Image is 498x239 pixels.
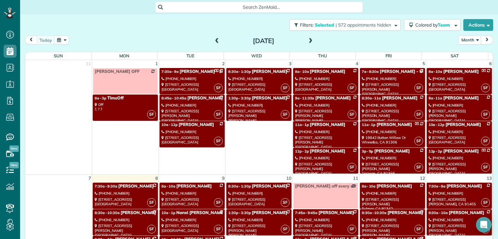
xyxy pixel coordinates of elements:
div: [PHONE_NUMBER] [295,156,356,160]
button: today [37,36,55,44]
div: [STREET_ADDRESS] [GEOGRAPHIC_DATA] [161,223,223,233]
span: [PERSON_NAME] [443,96,479,101]
span: 7a - 8:30a [362,69,379,74]
div: [PHONE_NUMBER] [362,76,423,81]
span: SF [281,110,290,119]
div: [STREET_ADDRESS][PERSON_NAME] [GEOGRAPHIC_DATA] [362,82,423,96]
span: SF [414,137,423,145]
div: [PHONE_NUMBER] [228,76,290,81]
div: [PHONE_NUMBER] [362,130,423,134]
span: [PERSON_NAME] OFF [95,69,139,74]
span: [PERSON_NAME] [176,184,212,189]
div: [PHONE_NUMBER] [295,218,356,222]
div: [PHONE_NUMBER] [295,130,356,134]
span: SF [481,198,490,207]
a: 9 [221,175,225,182]
span: SF [481,84,490,92]
span: Wed [251,53,262,58]
a: 5 [422,60,426,67]
span: 8:45a - 10:45a [161,96,186,100]
span: [PERSON_NAME] [374,149,409,154]
div: [STREET_ADDRESS] [GEOGRAPHIC_DATA] [161,82,223,92]
span: SF [348,163,356,172]
span: [PERSON_NAME] - Southwest Industrial Electric [180,69,278,74]
div: [STREET_ADDRESS] [PERSON_NAME][GEOGRAPHIC_DATA] [429,109,490,123]
span: SF [281,225,290,233]
span: 1:30p - 3:30p [228,211,251,215]
div: [PHONE_NUMBER] [228,191,290,196]
span: SF [214,84,223,92]
span: [PERSON_NAME] [315,96,350,101]
span: [PERSON_NAME] [310,122,345,127]
div: [STREET_ADDRESS][PERSON_NAME] Sylmar, CA 91342 [362,197,423,211]
span: SF [147,198,156,207]
span: [PERSON_NAME] [252,184,287,189]
a: 1 [155,60,159,67]
div: [PHONE_NUMBER] [295,76,356,81]
span: 3p - 5p [362,149,373,154]
span: 7:30a - 9a [429,184,446,188]
a: 7 [88,175,92,182]
div: [PHONE_NUMBER] [295,103,356,108]
span: 8:30a - 1:30p [228,184,251,188]
a: 6 [489,60,492,67]
span: [PERSON_NAME] [179,122,214,127]
span: [PERSON_NAME] [310,149,345,154]
span: 8a - 10a [295,69,309,74]
button: Filters: Selected | 572 appointments hidden [289,19,401,31]
span: Team [438,22,451,28]
div: [STREET_ADDRESS][PERSON_NAME] [GEOGRAPHIC_DATA], [GEOGRAPHIC_DATA] 91403 [362,109,423,127]
span: 8a - 10a [161,184,175,188]
span: [PERSON_NAME] [446,184,482,189]
div: [STREET_ADDRESS] [GEOGRAPHIC_DATA] [95,197,156,207]
span: SF [214,110,223,119]
span: [PERSON_NAME] [449,210,484,215]
span: 8:30a - 10:30a [362,211,386,215]
span: 8:30a - 11a [362,96,381,100]
span: New [9,162,19,168]
span: SF [348,110,356,119]
a: 3 [288,60,292,67]
a: 12 [419,175,426,182]
div: [STREET_ADDRESS][PERSON_NAME] [GEOGRAPHIC_DATA] [295,135,356,149]
span: 10a - 12p [161,122,178,127]
span: TimeOff [107,96,124,101]
span: | 572 appointments hidden [336,22,391,28]
a: 2 [221,60,225,67]
button: Month [458,36,481,44]
div: [STREET_ADDRESS] [GEOGRAPHIC_DATA] [429,135,490,145]
span: [PERSON_NAME] [310,69,345,74]
span: SF [414,110,423,119]
span: 8a - 3p [95,96,106,100]
div: [PHONE_NUMBER] [161,218,223,222]
span: SF [281,198,290,207]
div: [PHONE_NUMBER] [95,191,156,196]
div: [STREET_ADDRESS] [PERSON_NAME][GEOGRAPHIC_DATA] [295,162,356,176]
span: Tue [186,53,195,58]
span: Sat [451,53,459,58]
div: [PHONE_NUMBER] [161,130,223,134]
span: 10a - 1p [161,211,175,215]
span: 11a - 1p [362,122,376,127]
button: prev [25,36,37,44]
span: 8:30a - 10:30a [95,211,119,215]
span: Thu [318,53,327,58]
span: 9a - 11:30a [295,96,314,100]
span: Fri [385,53,392,58]
div: [PHONE_NUMBER] [362,103,423,108]
span: [PERSON_NAME] [252,96,287,101]
div: [STREET_ADDRESS][PERSON_NAME] [PERSON_NAME][GEOGRAPHIC_DATA] [295,109,356,127]
span: 8a - 10a [362,184,376,188]
div: [STREET_ADDRESS][PERSON_NAME] [PERSON_NAME][GEOGRAPHIC_DATA] [228,109,290,127]
span: [PERSON_NAME] [443,69,479,74]
div: [PHONE_NUMBER] [161,191,223,196]
div: [PHONE_NUMBER] [429,218,490,222]
span: SF [147,110,156,119]
a: 11 [352,175,359,182]
div: [STREET_ADDRESS] [GEOGRAPHIC_DATA] [161,135,223,145]
div: [PHONE_NUMBER] [362,191,423,196]
div: [PHONE_NUMBER] [161,103,223,108]
span: [PERSON_NAME] [187,96,223,101]
div: [STREET_ADDRESS] [GEOGRAPHIC_DATA] [429,82,490,92]
span: [PERSON_NAME] [252,210,287,215]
